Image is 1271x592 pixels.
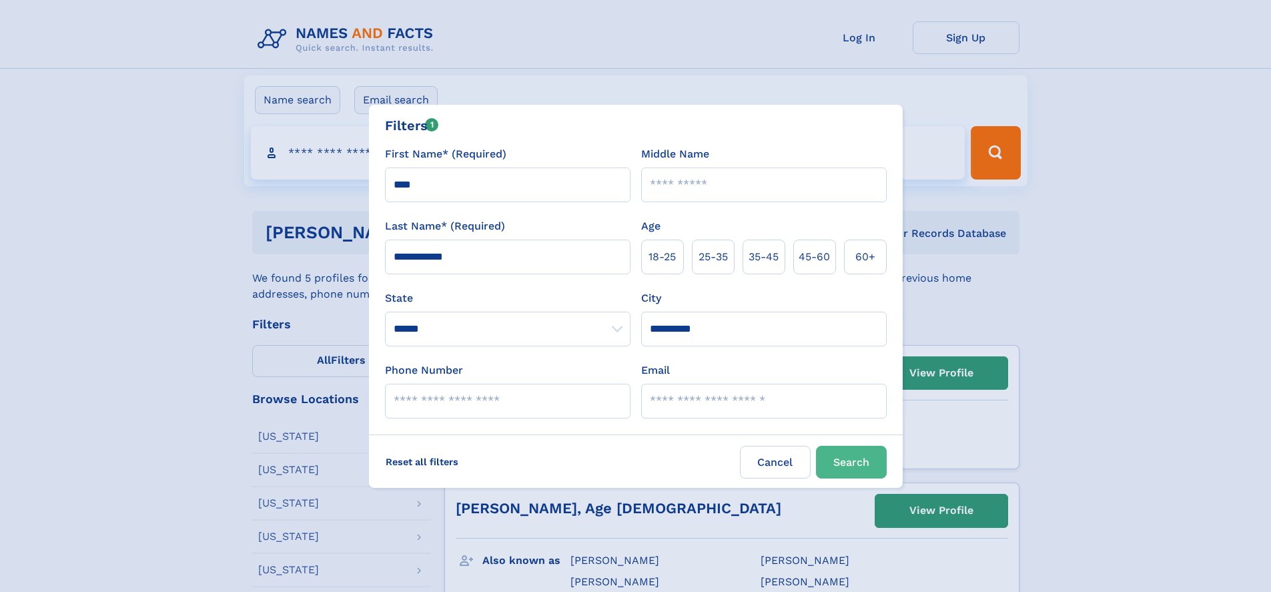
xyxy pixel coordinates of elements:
span: 45‑60 [799,249,830,265]
label: Last Name* (Required) [385,218,505,234]
label: Age [641,218,661,234]
label: Middle Name [641,146,709,162]
label: First Name* (Required) [385,146,506,162]
span: 18‑25 [649,249,676,265]
label: Phone Number [385,362,463,378]
label: City [641,290,661,306]
span: 60+ [855,249,875,265]
label: Cancel [740,446,811,479]
span: 35‑45 [749,249,779,265]
label: Reset all filters [377,446,467,478]
div: Filters [385,115,439,135]
span: 25‑35 [699,249,728,265]
label: Email [641,362,670,378]
button: Search [816,446,887,479]
label: State [385,290,630,306]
